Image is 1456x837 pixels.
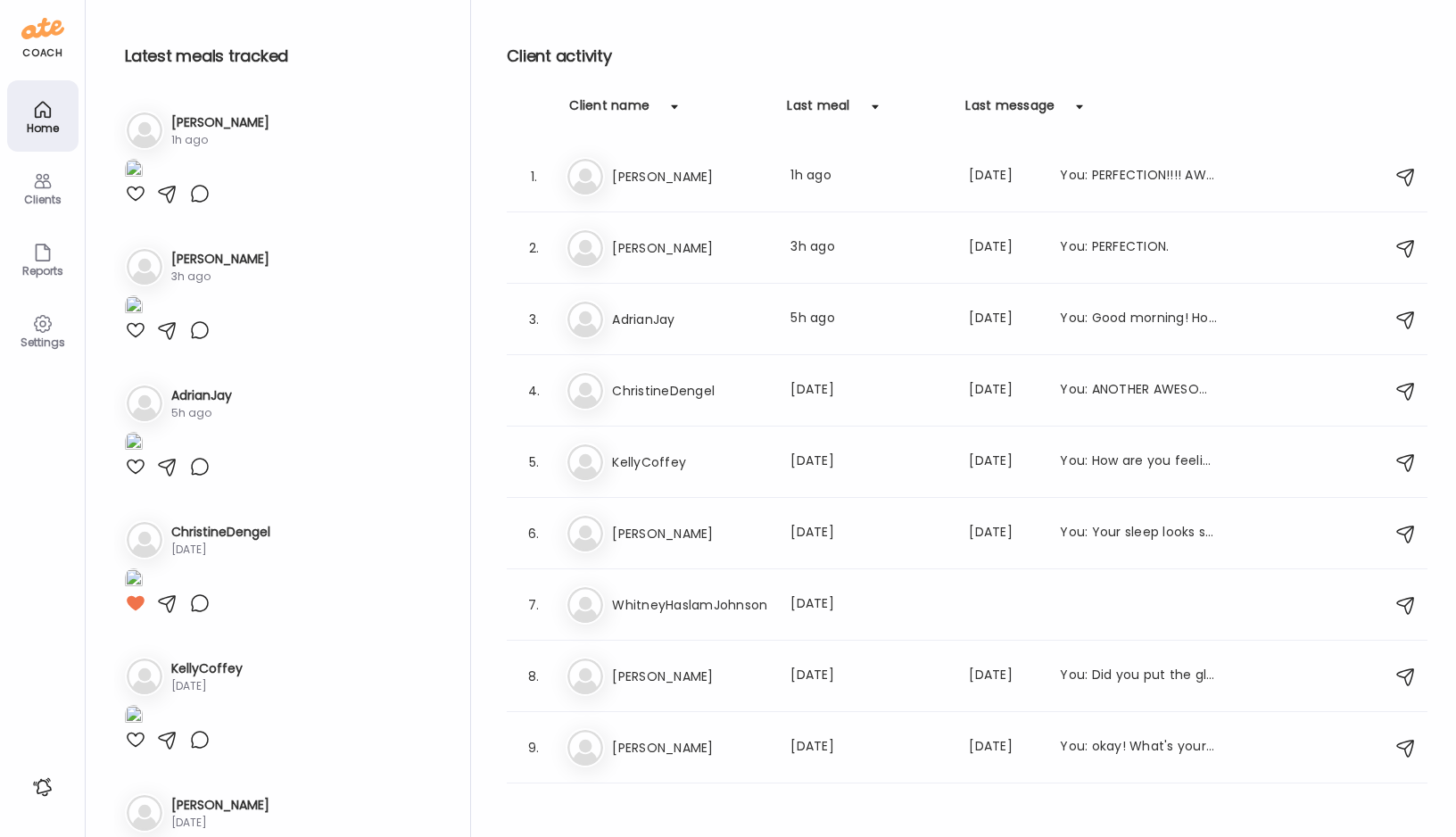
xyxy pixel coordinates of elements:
div: 7. [523,594,544,616]
div: [DATE] [969,380,1038,402]
div: [DATE] [171,542,270,558]
img: bg-avatar-default.svg [127,112,162,148]
h3: [PERSON_NAME] [612,737,769,758]
div: You: okay! What's your plan for the weekend? [1060,737,1217,758]
h2: Client activity [507,43,1427,70]
img: bg-avatar-default.svg [127,659,162,694]
img: bg-avatar-default.svg [567,659,603,694]
h3: [PERSON_NAME] [612,666,769,687]
div: You: PERFECTION. [1060,237,1217,259]
div: 5h ago [171,405,232,421]
div: 5. [523,452,544,473]
h3: [PERSON_NAME] [612,166,769,187]
img: bg-avatar-default.svg [567,730,603,766]
h3: AdrianJay [612,309,769,330]
h2: Latest meals tracked [125,43,442,70]
div: 1. [523,166,544,187]
div: coach [22,46,62,61]
div: [DATE] [969,309,1038,330]
div: [DATE] [969,523,1038,544]
div: [DATE] [790,523,947,544]
div: 9. [523,737,544,758]
img: ate [21,14,64,43]
h3: [PERSON_NAME] [171,796,269,815]
h3: AdrianJay [171,386,232,405]
div: [DATE] [969,737,1038,758]
div: Last message [965,96,1055,125]
div: You: Good morning! How are things? Have you checked your supply of travel snacks to make sure you... [1060,309,1217,330]
div: 1h ago [171,132,269,148]
div: [DATE] [171,815,269,831]
h3: WhitneyHaslamJohnson [612,594,769,616]
div: Clients [11,194,75,205]
img: images%2FvKBlXzq35hcVvM4ynsPSvBUNQlD3%2FWFYtazvLZWiaRssXwkoY%2FnuYlKBXP8U5ZcTZH7ZcA_1080 [125,432,143,456]
div: 3h ago [790,237,947,259]
img: bg-avatar-default.svg [127,249,162,285]
img: bg-avatar-default.svg [567,373,603,409]
img: bg-avatar-default.svg [127,795,162,831]
div: [DATE] [790,594,947,616]
div: Last meal [787,96,849,125]
img: bg-avatar-default.svg [567,516,603,551]
div: Settings [11,336,75,348]
div: You: Your sleep looks strong as well on your Whoop band. [1060,523,1217,544]
div: [DATE] [969,666,1038,687]
h3: KellyCoffey [612,452,769,473]
div: [DATE] [790,737,947,758]
img: bg-avatar-default.svg [567,444,603,480]
img: bg-avatar-default.svg [127,385,162,421]
img: bg-avatar-default.svg [567,587,603,623]
h3: [PERSON_NAME] [612,523,769,544]
img: images%2FZ9FsUQaXJiSu2wrJMJP2bdS5VZ13%2FqXD4Z3sZVmBSVBxGwIwN%2FWMpKRKNXXUEinHTdfX5f_1080 [125,295,143,319]
div: Client name [569,96,649,125]
div: [DATE] [790,380,947,402]
div: You: How are you feeling overall? How is your energy level on the weekly meds? [1060,452,1217,473]
img: bg-avatar-default.svg [567,302,603,337]
h3: [PERSON_NAME] [171,113,269,132]
div: [DATE] [969,166,1038,187]
img: bg-avatar-default.svg [127,522,162,558]
img: images%2FnIuc6jdPc0TSU2YLwgiPYRrdqFm1%2FPyVkrw3i9S2g1dLgCRum%2FZxBIGrCQUC6f6eGIwIm4_1080 [125,568,143,593]
h3: KellyCoffey [171,659,243,678]
h3: ChristineDengel [171,523,270,542]
div: 3h ago [171,269,269,285]
div: [DATE] [790,666,947,687]
div: You: Did you put the glucose monitor on? [1060,666,1217,687]
div: 4. [523,380,544,402]
div: 1h ago [790,166,947,187]
div: [DATE] [969,452,1038,473]
img: images%2FamhTIbco5mTOJTSQzT9sJL9WUN22%2FRxkgGrTkBOHad2vTEAnG%2FCSP9cyWFy0VFt8fQjbYn_1080 [125,705,143,729]
div: [DATE] [171,678,243,694]
h3: ChristineDengel [612,380,769,402]
div: You: PERFECTION!!!! AWESOME PROTEIN, FAT, AND FIBER! [1060,166,1217,187]
div: Home [11,122,75,134]
h3: [PERSON_NAME] [612,237,769,259]
div: 2. [523,237,544,259]
img: images%2F8D4NB6x7KXgYlHneBphRsrTiv8F3%2FX4lNDeHEHNBHFQHmNAMw%2FdZzhzIup27iX65WHHC8X_1080 [125,159,143,183]
div: 3. [523,309,544,330]
div: [DATE] [969,237,1038,259]
div: 8. [523,666,544,687]
h3: [PERSON_NAME] [171,250,269,269]
div: 5h ago [790,309,947,330]
div: 6. [523,523,544,544]
div: Reports [11,265,75,277]
div: You: ANOTHER AWESOME DAY [PERSON_NAME]! Keep it going through the weekend! [1060,380,1217,402]
img: bg-avatar-default.svg [567,230,603,266]
img: bg-avatar-default.svg [567,159,603,195]
div: [DATE] [790,452,947,473]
